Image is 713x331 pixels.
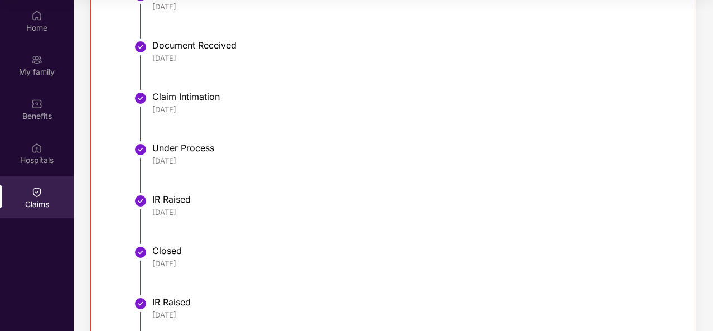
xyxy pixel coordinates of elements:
img: svg+xml;base64,PHN2ZyBpZD0iU3RlcC1Eb25lLTMyeDMyIiB4bWxucz0iaHR0cDovL3d3dy53My5vcmcvMjAwMC9zdmciIH... [134,194,147,208]
img: svg+xml;base64,PHN2ZyBpZD0iQ2xhaW0iIHhtbG5zPSJodHRwOi8vd3d3LnczLm9yZy8yMDAwL3N2ZyIgd2lkdGg9IjIwIi... [31,186,42,198]
div: IR Raised [152,296,671,308]
img: svg+xml;base64,PHN2ZyBpZD0iSG9tZSIgeG1sbnM9Imh0dHA6Ly93d3cudzMub3JnLzIwMDAvc3ZnIiB3aWR0aD0iMjAiIG... [31,10,42,21]
img: svg+xml;base64,PHN2ZyBpZD0iU3RlcC1Eb25lLTMyeDMyIiB4bWxucz0iaHR0cDovL3d3dy53My5vcmcvMjAwMC9zdmciIH... [134,92,147,105]
img: svg+xml;base64,PHN2ZyBpZD0iU3RlcC1Eb25lLTMyeDMyIiB4bWxucz0iaHR0cDovL3d3dy53My5vcmcvMjAwMC9zdmciIH... [134,143,147,156]
div: Closed [152,245,671,256]
div: IR Raised [152,194,671,205]
div: [DATE] [152,104,671,114]
div: [DATE] [152,310,671,320]
img: svg+xml;base64,PHN2ZyBpZD0iU3RlcC1Eb25lLTMyeDMyIiB4bWxucz0iaHR0cDovL3d3dy53My5vcmcvMjAwMC9zdmciIH... [134,246,147,259]
img: svg+xml;base64,PHN2ZyB3aWR0aD0iMjAiIGhlaWdodD0iMjAiIHZpZXdCb3g9IjAgMCAyMCAyMCIgZmlsbD0ibm9uZSIgeG... [31,54,42,65]
div: [DATE] [152,156,671,166]
img: svg+xml;base64,PHN2ZyBpZD0iU3RlcC1Eb25lLTMyeDMyIiB4bWxucz0iaHR0cDovL3d3dy53My5vcmcvMjAwMC9zdmciIH... [134,297,147,310]
img: svg+xml;base64,PHN2ZyBpZD0iSG9zcGl0YWxzIiB4bWxucz0iaHR0cDovL3d3dy53My5vcmcvMjAwMC9zdmciIHdpZHRoPS... [31,142,42,153]
img: svg+xml;base64,PHN2ZyBpZD0iQmVuZWZpdHMiIHhtbG5zPSJodHRwOi8vd3d3LnczLm9yZy8yMDAwL3N2ZyIgd2lkdGg9Ij... [31,98,42,109]
div: Document Received [152,40,671,51]
div: Claim Intimation [152,91,671,102]
div: Under Process [152,142,671,153]
div: [DATE] [152,2,671,12]
img: svg+xml;base64,PHN2ZyBpZD0iU3RlcC1Eb25lLTMyeDMyIiB4bWxucz0iaHR0cDovL3d3dy53My5vcmcvMjAwMC9zdmciIH... [134,40,147,54]
div: [DATE] [152,207,671,217]
div: [DATE] [152,258,671,268]
div: [DATE] [152,53,671,63]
